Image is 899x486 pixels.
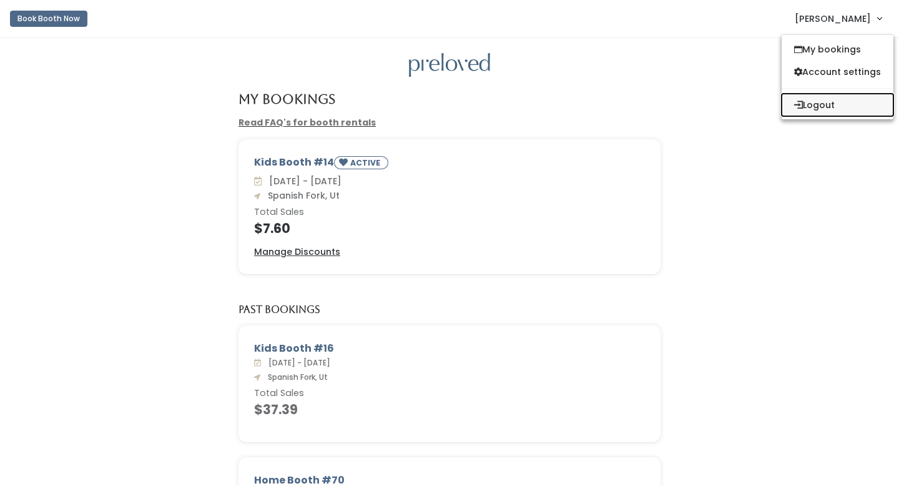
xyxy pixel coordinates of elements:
a: My bookings [782,38,893,61]
a: Manage Discounts [254,245,340,259]
h6: Total Sales [254,389,645,399]
button: Book Booth Now [10,11,87,27]
span: [PERSON_NAME] [795,12,871,26]
h4: My Bookings [238,92,335,106]
div: Kids Booth #14 [254,155,645,174]
span: Spanish Fork, Ut [263,372,328,382]
a: Read FAQ's for booth rentals [238,116,376,129]
h6: Total Sales [254,207,645,217]
a: Account settings [782,61,893,83]
span: [DATE] - [DATE] [263,357,330,368]
button: Logout [782,94,893,116]
h4: $37.39 [254,402,645,417]
h4: $7.60 [254,221,645,236]
span: Spanish Fork, Ut [263,189,340,202]
div: Kids Booth #16 [254,341,645,356]
small: ACTIVE [350,157,383,168]
img: preloved logo [409,53,490,77]
a: Book Booth Now [10,5,87,32]
span: [DATE] - [DATE] [264,175,341,187]
h5: Past Bookings [238,304,320,315]
a: [PERSON_NAME] [782,5,894,32]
